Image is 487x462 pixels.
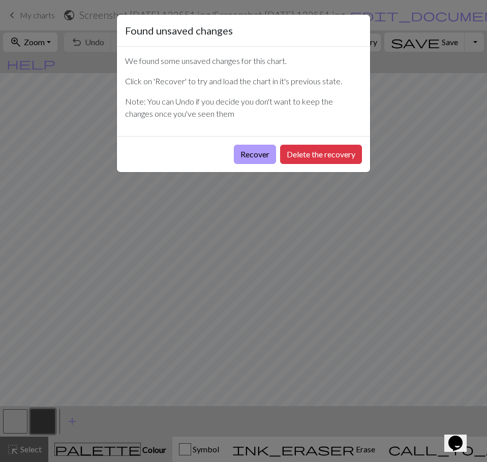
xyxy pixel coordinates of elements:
[444,421,477,452] iframe: chat widget
[125,95,362,120] p: Note: You can Undo if you decide you don't want to keep the changes once you've seen them
[125,55,362,67] p: We found some unsaved changes for this chart.
[280,145,362,164] button: Delete the recovery
[125,75,362,87] p: Click on 'Recover' to try and load the chart in it's previous state.
[234,145,276,164] button: Recover
[125,23,233,38] h5: Found unsaved changes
